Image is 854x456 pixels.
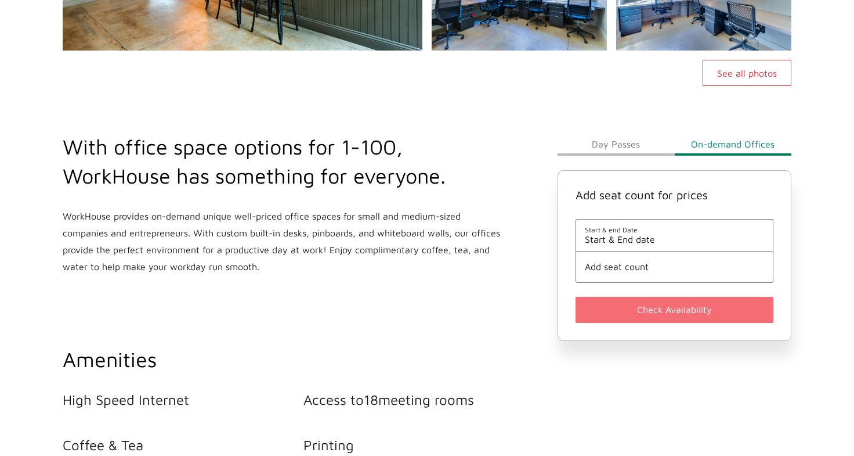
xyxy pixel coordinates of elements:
button: Add seat count [585,261,764,272]
button: Start & end DateStart & End date [585,225,764,245]
li: Coffee & Tea [63,437,303,453]
li: High Speed Internet [63,392,303,408]
button: See all photos [703,60,791,86]
button: Check Availability [576,297,773,323]
span: Start & End date [585,234,764,245]
button: Day Passes [558,132,674,156]
h4: Add seat count for prices [576,188,773,202]
h2: Amenities [63,345,544,374]
p: WorkHouse provides on-demand unique well-priced office spaces for small and medium-sized companie... [63,208,502,275]
li: Access to 18 meeting rooms [303,392,544,408]
h2: With office space options for 1-100, WorkHouse has something for everyone. [63,132,502,191]
span: Start & end Date [585,225,764,234]
li: Printing [303,437,544,453]
button: On-demand Offices [675,132,791,156]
